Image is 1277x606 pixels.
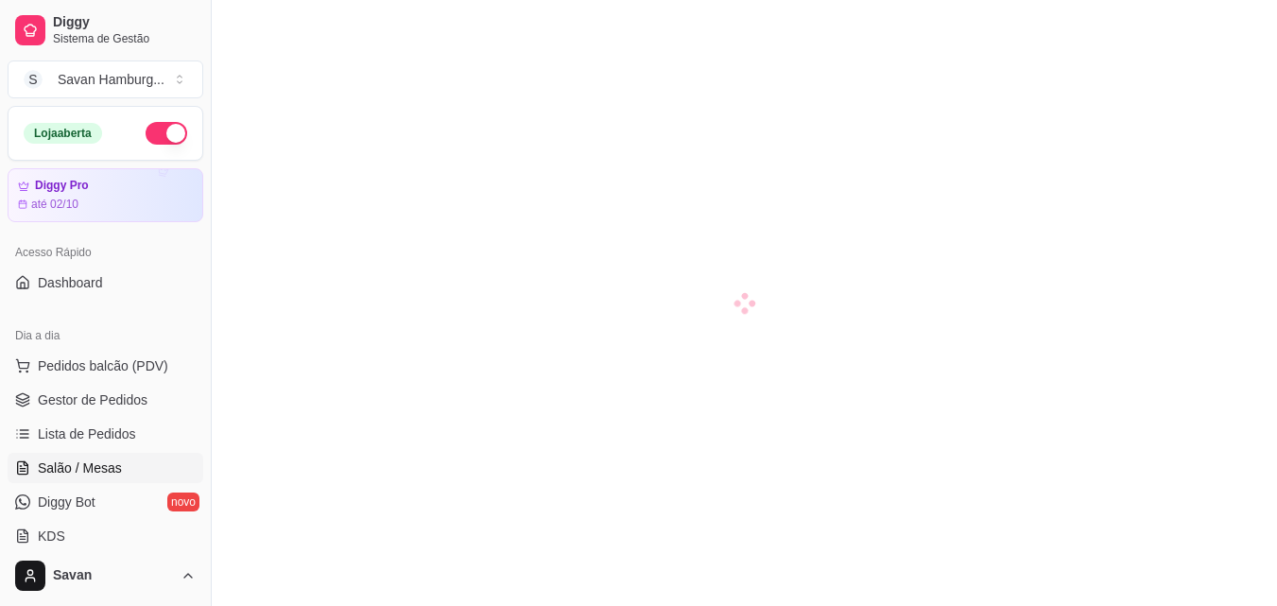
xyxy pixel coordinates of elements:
[8,8,203,53] a: DiggySistema de Gestão
[24,123,102,144] div: Loja aberta
[31,197,78,212] article: até 02/10
[38,390,147,409] span: Gestor de Pedidos
[38,424,136,443] span: Lista de Pedidos
[8,521,203,551] a: KDS
[53,14,196,31] span: Diggy
[8,553,203,598] button: Savan
[8,168,203,222] a: Diggy Proaté 02/10
[8,351,203,381] button: Pedidos balcão (PDV)
[8,419,203,449] a: Lista de Pedidos
[8,61,203,98] button: Select a team
[38,459,122,477] span: Salão / Mesas
[53,31,196,46] span: Sistema de Gestão
[146,122,187,145] button: Alterar Status
[8,453,203,483] a: Salão / Mesas
[58,70,164,89] div: Savan Hamburg ...
[8,320,203,351] div: Dia a dia
[38,493,95,511] span: Diggy Bot
[38,273,103,292] span: Dashboard
[8,385,203,415] a: Gestor de Pedidos
[35,179,89,193] article: Diggy Pro
[24,70,43,89] span: S
[53,567,173,584] span: Savan
[38,527,65,545] span: KDS
[8,237,203,268] div: Acesso Rápido
[8,268,203,298] a: Dashboard
[8,487,203,517] a: Diggy Botnovo
[38,356,168,375] span: Pedidos balcão (PDV)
